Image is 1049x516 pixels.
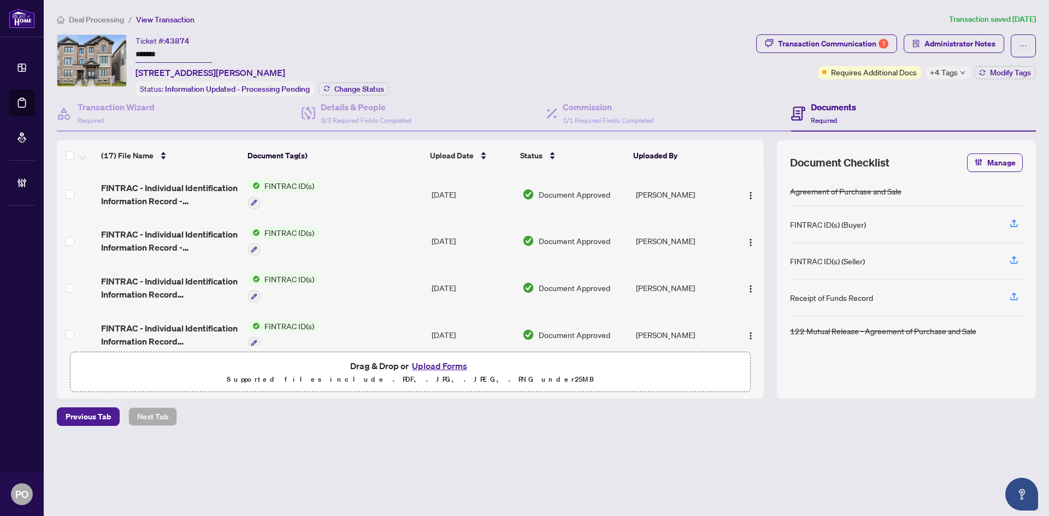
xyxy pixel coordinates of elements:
div: Agreement of Purchase and Sale [790,185,901,197]
span: Required [78,116,104,124]
span: [STREET_ADDRESS][PERSON_NAME] [135,66,285,79]
span: Document Approved [539,282,610,294]
button: Administrator Notes [904,34,1004,53]
img: logo [9,8,35,28]
button: Next Tab [128,407,177,426]
img: Document Status [522,329,534,341]
span: View Transaction [136,15,195,25]
td: [DATE] [427,171,518,218]
article: Transaction saved [DATE] [949,13,1036,26]
img: Document Status [522,188,534,200]
th: Status [516,140,629,171]
span: Drag & Drop or [350,359,470,373]
td: [PERSON_NAME] [632,171,732,218]
span: (17) File Name [101,150,154,162]
span: 3/3 Required Fields Completed [321,116,411,124]
button: Transaction Communication1 [756,34,897,53]
span: FINTRAC ID(s) [260,320,319,332]
div: Status: [135,81,314,96]
span: 1/1 Required Fields Completed [563,116,653,124]
span: +4 Tags [930,66,958,79]
div: FINTRAC ID(s) (Buyer) [790,218,866,230]
img: Document Status [522,282,534,294]
button: Previous Tab [57,407,120,426]
div: Ticket #: [135,34,190,47]
span: ellipsis [1019,42,1027,50]
span: Previous Tab [66,408,111,425]
h4: Transaction Wizard [78,100,155,114]
button: Status IconFINTRAC ID(s) [248,273,319,303]
span: FINTRAC ID(s) [260,273,319,285]
th: Upload Date [426,140,516,171]
img: Status Icon [248,227,260,239]
th: Document Tag(s) [243,140,426,171]
span: Drag & Drop orUpload FormsSupported files include .PDF, .JPG, .JPEG, .PNG under25MB [70,352,750,393]
img: Logo [746,331,755,340]
img: Logo [746,238,755,247]
img: Document Status [522,235,534,247]
span: solution [912,40,920,48]
td: [DATE] [427,218,518,265]
button: Logo [742,232,759,250]
div: Transaction Communication [778,35,888,52]
span: Information Updated - Processing Pending [165,84,310,94]
span: Document Approved [539,329,610,341]
span: FINTRAC ID(s) [260,180,319,192]
span: Modify Tags [990,69,1031,76]
img: Status Icon [248,320,260,332]
span: Required [811,116,837,124]
span: 43874 [165,36,190,46]
td: [PERSON_NAME] [632,311,732,358]
button: Status IconFINTRAC ID(s) [248,227,319,256]
span: Status [520,150,543,162]
span: FINTRAC - Individual Identification Information Record [PERSON_NAME].pdf [101,322,239,348]
button: Status IconFINTRAC ID(s) [248,180,319,209]
div: FINTRAC ID(s) (Seller) [790,255,865,267]
span: Manage [987,154,1016,171]
span: FINTRAC - Individual Identification Information Record - [PERSON_NAME].pdf [101,228,239,254]
span: FINTRAC ID(s) [260,227,319,239]
button: Modify Tags [974,66,1036,79]
div: 122 Mutual Release - Agreement of Purchase and Sale [790,325,976,337]
img: Logo [746,284,755,293]
span: FINTRAC - Individual Identification Information Record - [PERSON_NAME].pdf [101,181,239,207]
p: Supported files include .PDF, .JPG, .JPEG, .PNG under 25 MB [77,373,744,386]
span: down [960,70,965,75]
span: Upload Date [430,150,474,162]
td: [DATE] [427,311,518,358]
h4: Commission [563,100,653,114]
button: Change Status [319,82,389,96]
button: Logo [742,279,759,296]
span: Requires Additional Docs [831,66,917,78]
li: / [128,13,132,26]
td: [PERSON_NAME] [632,218,732,265]
span: Deal Processing [69,15,124,25]
span: Document Approved [539,235,610,247]
button: Manage [967,153,1023,172]
button: Status IconFINTRAC ID(s) [248,320,319,349]
img: Status Icon [248,273,260,285]
span: Document Approved [539,188,610,200]
span: PO [15,487,28,502]
span: Change Status [334,85,384,93]
div: Receipt of Funds Record [790,292,873,304]
button: Logo [742,186,759,203]
div: 1 [879,39,888,49]
span: FINTRAC - Individual Identification Information Record [PERSON_NAME].pdf [101,275,239,301]
td: [DATE] [427,264,518,311]
span: home [57,16,64,23]
img: IMG-E12264860_1.jpg [57,35,126,86]
img: Logo [746,191,755,200]
h4: Documents [811,100,856,114]
button: Logo [742,326,759,343]
span: Administrator Notes [924,35,995,52]
span: Document Checklist [790,155,889,170]
th: (17) File Name [97,140,243,171]
img: Status Icon [248,180,260,192]
button: Open asap [1005,478,1038,511]
button: Upload Forms [409,359,470,373]
h4: Details & People [321,100,411,114]
td: [PERSON_NAME] [632,264,732,311]
th: Uploaded By [629,140,728,171]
